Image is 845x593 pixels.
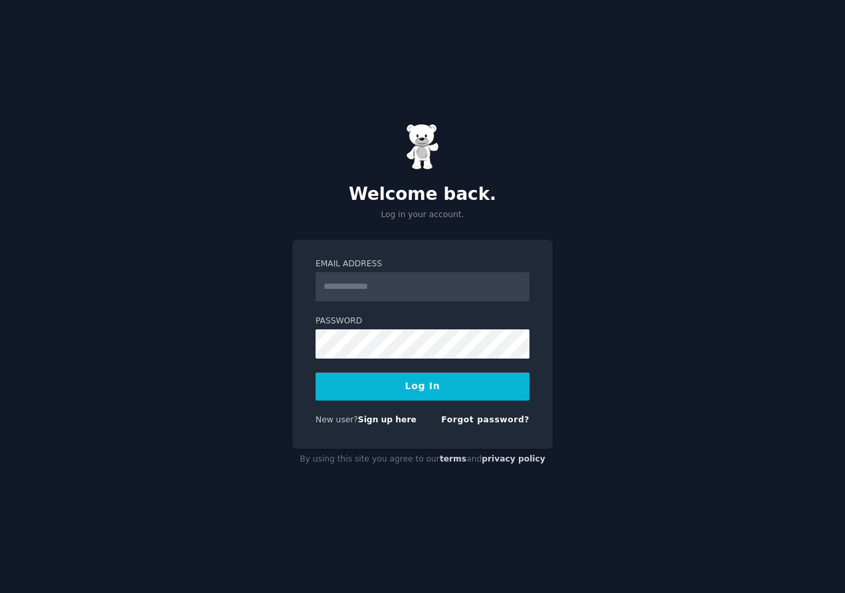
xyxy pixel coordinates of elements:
h2: Welcome back. [292,184,553,205]
a: privacy policy [482,454,545,464]
label: Email Address [316,258,529,270]
a: Forgot password? [441,415,529,424]
a: terms [440,454,466,464]
span: New user? [316,415,358,424]
a: Sign up here [358,415,417,424]
label: Password [316,315,529,327]
p: Log in your account. [292,209,553,221]
img: Gummy Bear [406,124,439,170]
button: Log In [316,373,529,400]
div: By using this site you agree to our and [292,449,553,470]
